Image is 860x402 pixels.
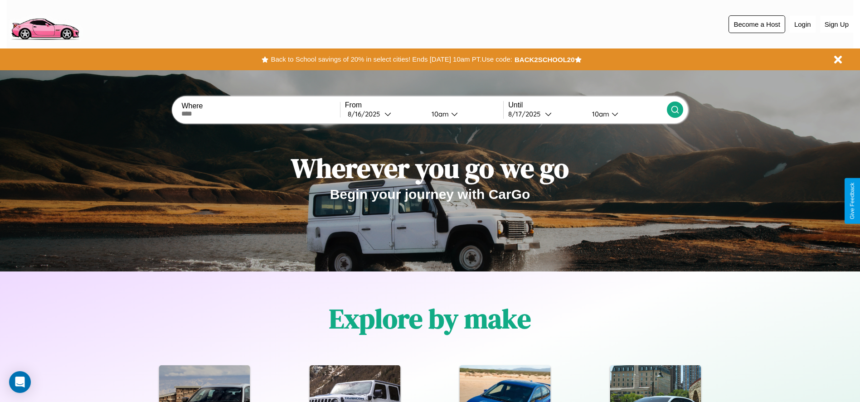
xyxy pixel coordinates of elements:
[348,110,384,118] div: 8 / 16 / 2025
[268,53,514,66] button: Back to School savings of 20% in select cities! Ends [DATE] 10am PT.Use code:
[588,110,612,118] div: 10am
[424,109,504,119] button: 10am
[181,102,340,110] label: Where
[508,110,545,118] div: 8 / 17 / 2025
[790,16,816,33] button: Login
[585,109,667,119] button: 10am
[427,110,451,118] div: 10am
[849,183,855,219] div: Give Feedback
[345,101,503,109] label: From
[7,5,83,42] img: logo
[345,109,424,119] button: 8/16/2025
[508,101,666,109] label: Until
[9,371,31,393] div: Open Intercom Messenger
[820,16,853,33] button: Sign Up
[515,56,575,63] b: BACK2SCHOOL20
[729,15,785,33] button: Become a Host
[329,300,531,337] h1: Explore by make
